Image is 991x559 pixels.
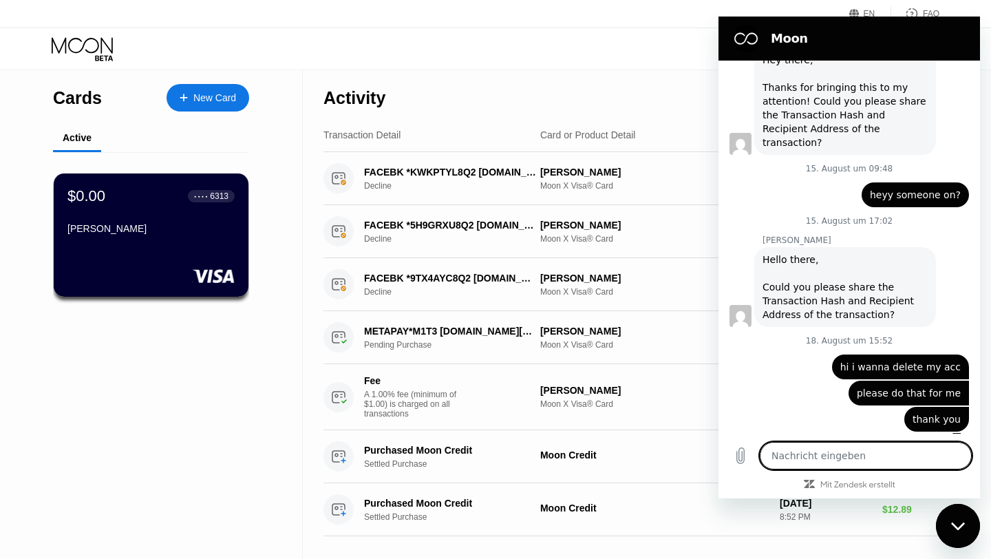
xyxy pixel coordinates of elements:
div: FeeA 1.00% fee (minimum of $1.00) is charged on all transactions[PERSON_NAME]Moon X Visa® Card[DA... [323,364,939,430]
div: Moon Credit [540,503,769,514]
div: New Card [193,92,236,104]
div: Purchased Moon CreditSettled PurchaseMoon Credit[DATE]8:52 PM$16.49 [323,430,939,483]
div: Moon X Visa® Card [540,340,769,350]
div: New Card [167,84,249,112]
div: Transaction Detail [323,129,401,140]
div: [PERSON_NAME] [540,273,769,284]
div: $0.00 [67,187,105,205]
div: FACEBK *9TX4AYC8Q2 [DOMAIN_NAME][URL] IEDecline[PERSON_NAME]Moon X Visa® Card[DATE]9:31 PM$23.23 [323,258,939,311]
div: [PERSON_NAME] [540,326,769,337]
iframe: Schaltfläche zum Öffnen des Messaging-Fensters; Konversation läuft [936,504,980,548]
div: FACEBK *5H9GRXU8Q2 [DOMAIN_NAME][URL] IE [364,220,536,231]
div: FACEBK *KWKPTYL8Q2 [DOMAIN_NAME][URL] IE [364,167,536,178]
div: Moon X Visa® Card [540,234,769,244]
div: Purchased Moon Credit [364,498,536,509]
div: FACEBK *KWKPTYL8Q2 [DOMAIN_NAME][URL] IEDecline[PERSON_NAME]Moon X Visa® Card[DATE]9:32 PM$11.62 [323,152,939,205]
div: Moon Credit [540,450,769,461]
div: Purchased Moon Credit [364,445,536,456]
iframe: Messaging-Fenster [718,17,980,498]
div: [PERSON_NAME] [540,167,769,178]
div: Settled Purchase [364,512,549,522]
div: Fee [364,375,460,386]
div: FACEBK *5H9GRXU8Q2 [DOMAIN_NAME][URL] IEDecline[PERSON_NAME]Moon X Visa® Card[DATE]9:31 PM$23.23 [323,205,939,258]
div: Moon X Visa® Card [540,287,769,297]
div: A 1.00% fee (minimum of $1.00) is charged on all transactions [364,390,467,419]
div: FAQ [923,9,939,19]
div: EN [849,7,891,21]
div: Active [63,132,92,143]
div: Moon X Visa® Card [540,181,769,191]
div: 8:52 PM [780,512,871,522]
div: Card or Product Detail [540,129,636,140]
div: METAPAY*M1T3 [DOMAIN_NAME][URL] IEPending Purchase[PERSON_NAME]Moon X Visa® Card[DATE]9:29 PM$0.99 [323,311,939,364]
div: Decline [364,181,549,191]
div: ● ● ● ● [194,194,208,198]
div: [PERSON_NAME] [540,220,769,231]
div: Decline [364,234,549,244]
div: EN [864,9,875,19]
div: Activity [323,88,385,108]
div: $0.00● ● ● ●6313[PERSON_NAME] [54,173,248,297]
div: 6313 [210,191,228,201]
div: Purchased Moon CreditSettled PurchaseMoon Credit[DATE]8:52 PM$12.89 [323,483,939,536]
div: FACEBK *9TX4AYC8Q2 [DOMAIN_NAME][URL] IE [364,273,536,284]
div: Settled Purchase [364,459,549,469]
div: [PERSON_NAME] [540,385,769,396]
div: Moon X Visa® Card [540,399,769,409]
div: METAPAY*M1T3 [DOMAIN_NAME][URL] IE [364,326,536,337]
div: Pending Purchase [364,340,549,350]
div: [DATE] [780,498,871,509]
div: FAQ [891,7,939,21]
div: [PERSON_NAME] [67,223,235,234]
div: Decline [364,287,549,297]
div: $12.89 [882,504,939,515]
div: Cards [53,88,102,108]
